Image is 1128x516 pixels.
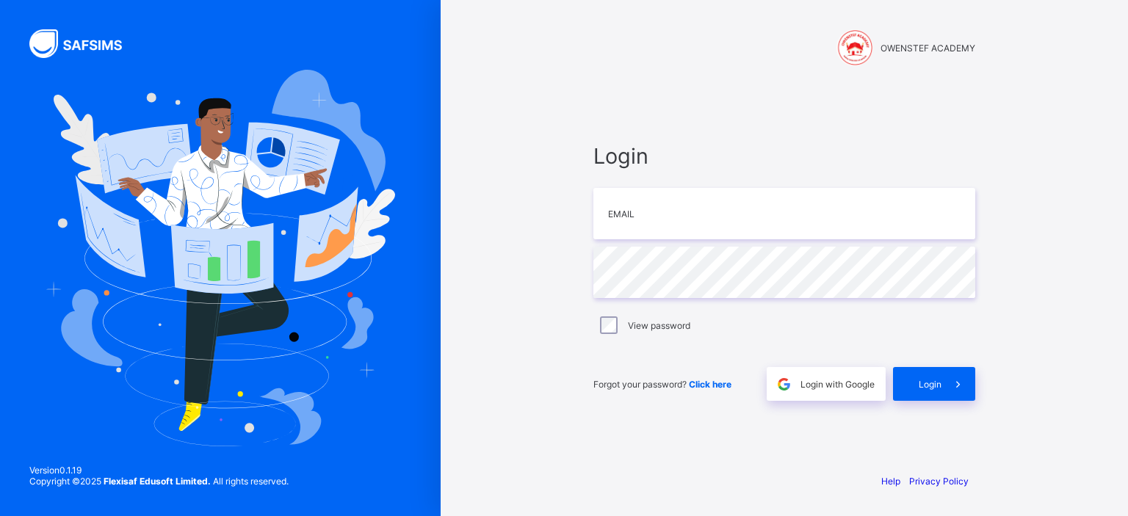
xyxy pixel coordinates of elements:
[29,476,289,487] span: Copyright © 2025 All rights reserved.
[775,376,792,393] img: google.396cfc9801f0270233282035f929180a.svg
[909,476,969,487] a: Privacy Policy
[104,476,211,487] strong: Flexisaf Edusoft Limited.
[593,143,975,169] span: Login
[919,379,941,390] span: Login
[881,43,975,54] span: OWENSTEF ACADEMY
[593,379,731,390] span: Forgot your password?
[881,476,900,487] a: Help
[29,465,289,476] span: Version 0.1.19
[46,70,395,446] img: Hero Image
[29,29,140,58] img: SAFSIMS Logo
[689,379,731,390] a: Click here
[628,320,690,331] label: View password
[800,379,875,390] span: Login with Google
